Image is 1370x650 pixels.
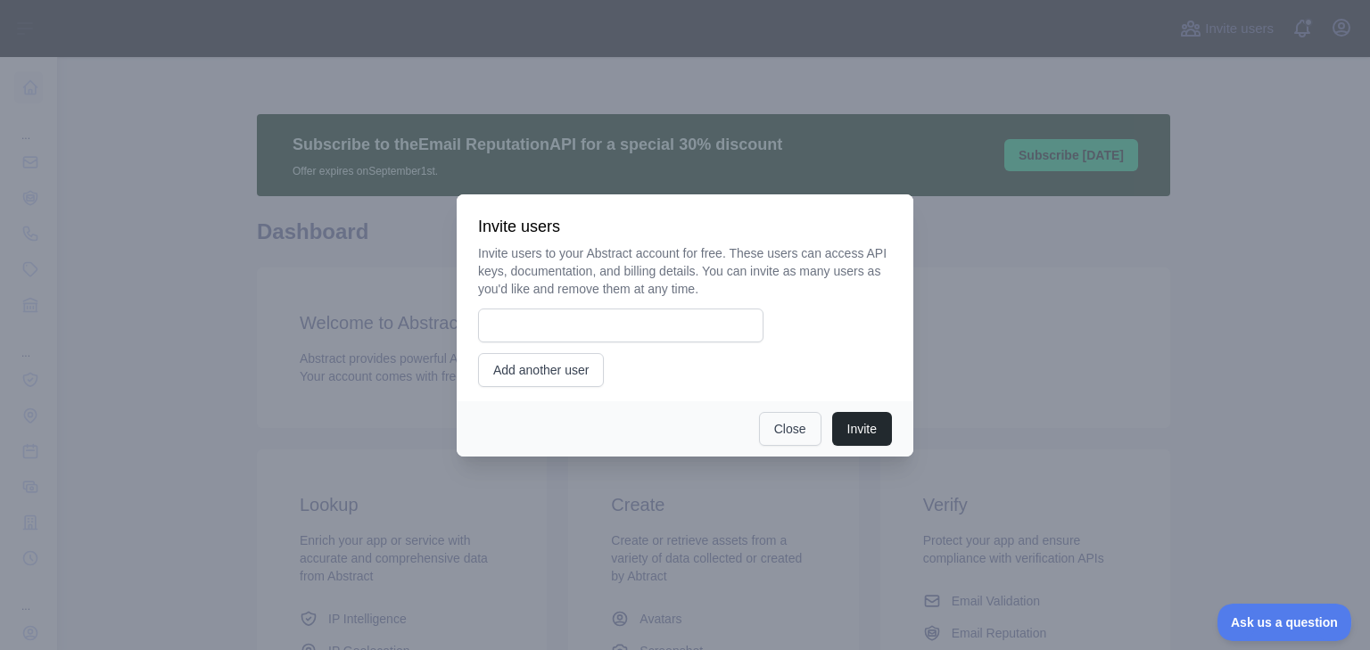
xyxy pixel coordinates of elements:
[478,353,604,387] button: Add another user
[478,216,892,237] h3: Invite users
[478,244,892,298] p: Invite users to your Abstract account for free. These users can access API keys, documentation, a...
[832,412,892,446] button: Invite
[759,412,821,446] button: Close
[1217,604,1352,641] iframe: Toggle Customer Support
